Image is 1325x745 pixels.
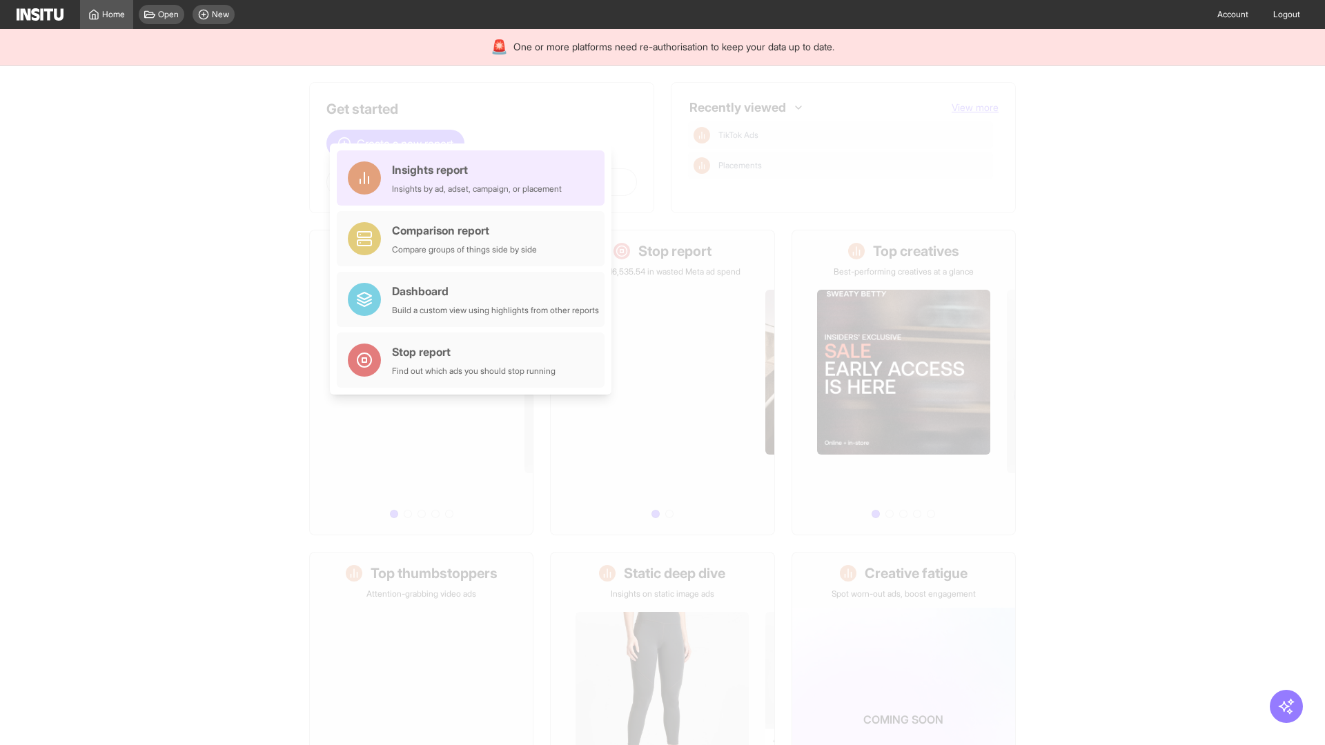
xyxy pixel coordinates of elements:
div: Compare groups of things side by side [392,244,537,255]
div: Comparison report [392,222,537,239]
div: Insights report [392,161,562,178]
span: New [212,9,229,20]
img: Logo [17,8,63,21]
div: 🚨 [491,37,508,57]
span: Open [158,9,179,20]
div: Dashboard [392,283,599,299]
div: Find out which ads you should stop running [392,366,556,377]
span: One or more platforms need re-authorisation to keep your data up to date. [513,40,834,54]
div: Insights by ad, adset, campaign, or placement [392,183,562,195]
span: Home [102,9,125,20]
div: Build a custom view using highlights from other reports [392,305,599,316]
div: Stop report [392,344,556,360]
